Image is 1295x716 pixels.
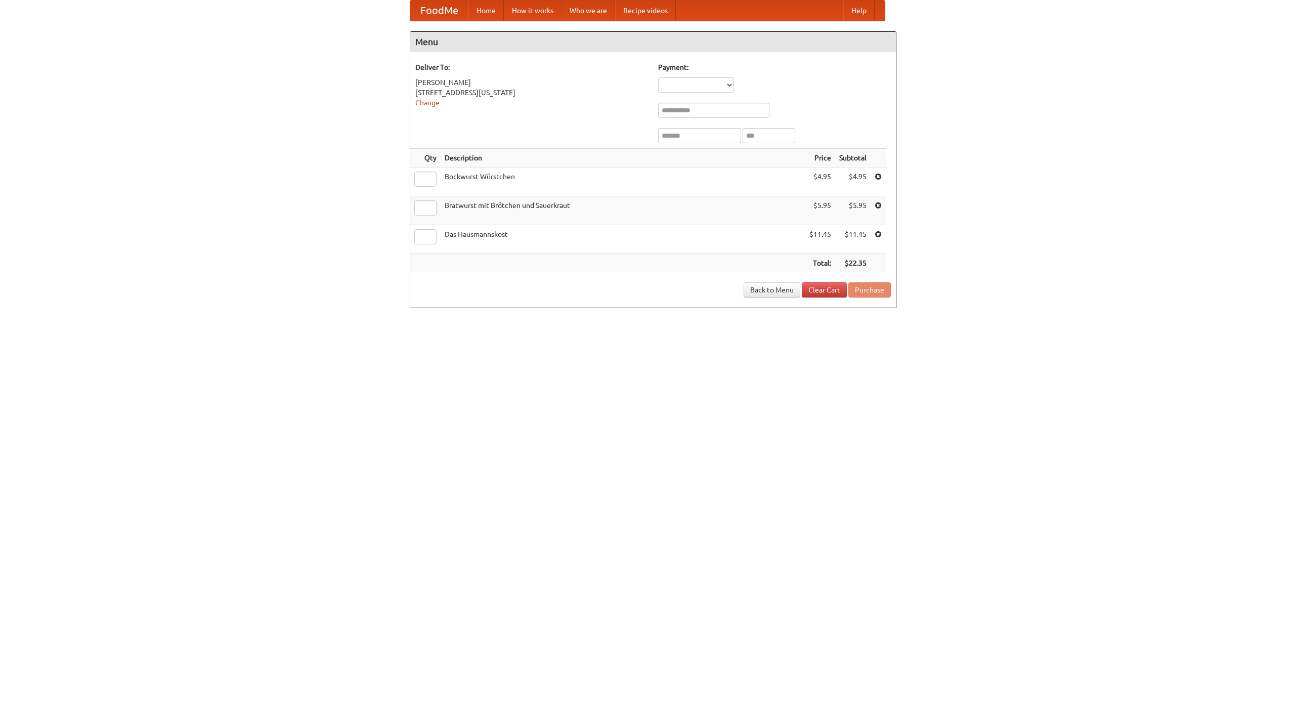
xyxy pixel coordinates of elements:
[441,225,805,254] td: Das Hausmannskost
[441,196,805,225] td: Bratwurst mit Brötchen und Sauerkraut
[410,32,896,52] h4: Menu
[835,149,871,167] th: Subtotal
[848,282,891,298] button: Purchase
[441,167,805,196] td: Bockwurst Würstchen
[835,254,871,273] th: $22.35
[805,196,835,225] td: $5.95
[658,62,891,72] h5: Payment:
[504,1,562,21] a: How it works
[410,149,441,167] th: Qty
[805,167,835,196] td: $4.95
[805,254,835,273] th: Total:
[415,62,648,72] h5: Deliver To:
[843,1,875,21] a: Help
[744,282,800,298] a: Back to Menu
[835,196,871,225] td: $5.95
[410,1,468,21] a: FoodMe
[441,149,805,167] th: Description
[805,225,835,254] td: $11.45
[615,1,676,21] a: Recipe videos
[468,1,504,21] a: Home
[835,167,871,196] td: $4.95
[805,149,835,167] th: Price
[415,99,440,107] a: Change
[415,88,648,98] div: [STREET_ADDRESS][US_STATE]
[562,1,615,21] a: Who we are
[802,282,847,298] a: Clear Cart
[835,225,871,254] td: $11.45
[415,77,648,88] div: [PERSON_NAME]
